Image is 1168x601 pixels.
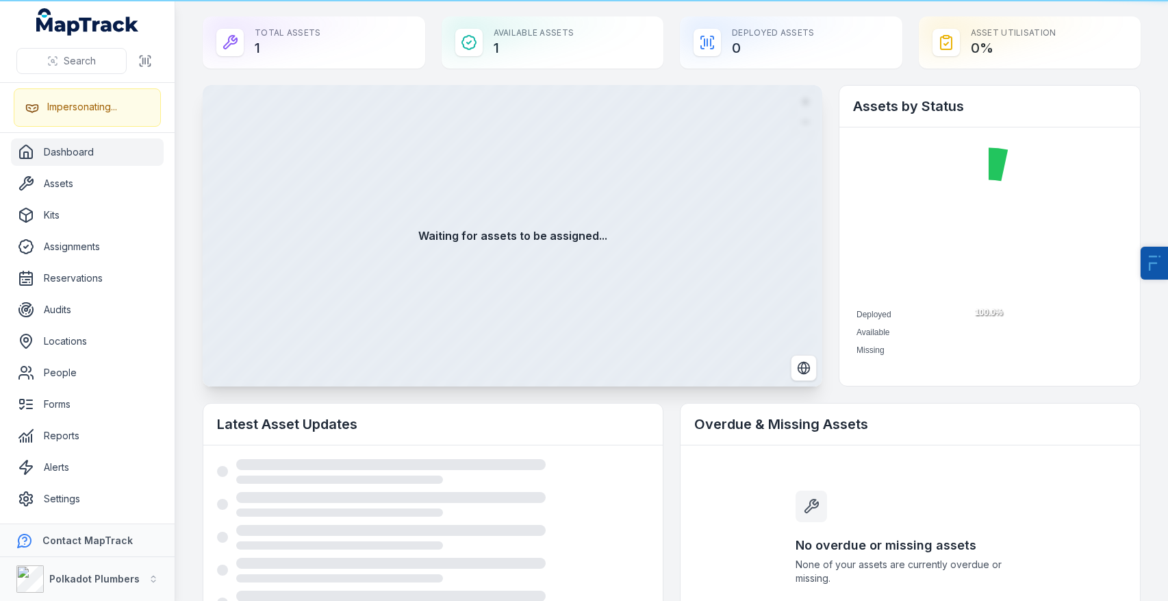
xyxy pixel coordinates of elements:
[16,48,127,74] button: Search
[11,454,164,481] a: Alerts
[217,415,649,434] h2: Latest Asset Updates
[694,415,1126,434] h2: Overdue & Missing Assets
[796,536,1026,555] h3: No overdue or missing assets
[856,328,889,337] span: Available
[11,233,164,260] a: Assignments
[36,8,139,36] a: MapTrack
[11,359,164,387] a: People
[856,345,885,355] span: Missing
[11,170,164,197] a: Assets
[796,558,1026,585] span: None of your assets are currently overdue or missing.
[11,296,164,323] a: Audits
[47,100,117,114] div: Impersonating...
[11,328,164,355] a: Locations
[42,535,133,546] strong: Contact MapTrack
[11,391,164,418] a: Forms
[11,201,164,229] a: Kits
[11,138,164,166] a: Dashboard
[791,355,817,381] button: Switch to Satellite View
[856,310,891,319] span: Deployed
[11,422,164,450] a: Reports
[64,54,96,68] span: Search
[418,228,607,244] strong: Waiting for assets to be assigned...
[49,573,140,585] strong: Polkadot Plumbers
[11,265,164,292] a: Reservations
[853,97,1126,116] h2: Assets by Status
[11,485,164,513] a: Settings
